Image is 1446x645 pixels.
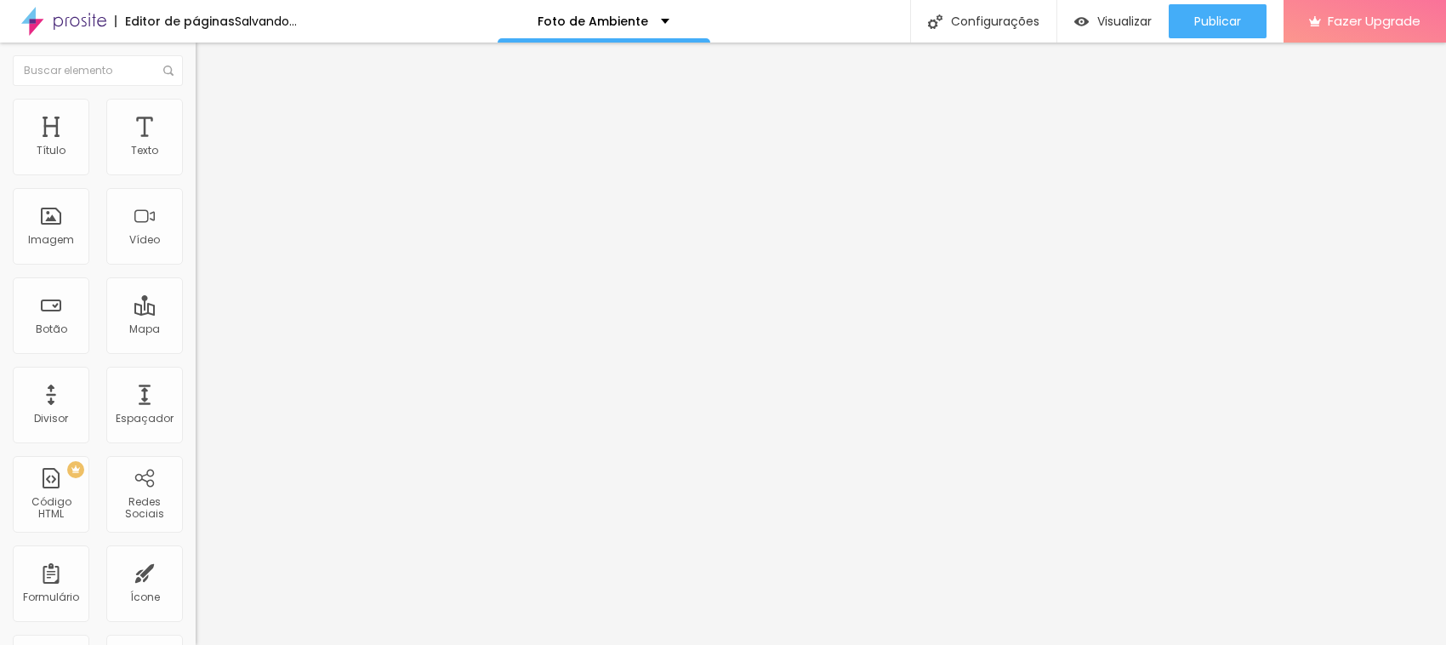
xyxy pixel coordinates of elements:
[130,591,160,603] div: Ícone
[1057,4,1169,38] button: Visualizar
[13,55,183,86] input: Buscar elemento
[1194,14,1241,28] span: Publicar
[131,145,158,157] div: Texto
[538,15,648,27] p: Foto de Ambiente
[129,323,160,335] div: Mapa
[36,323,67,335] div: Botão
[115,15,235,27] div: Editor de páginas
[163,66,174,76] img: Icone
[28,234,74,246] div: Imagem
[1169,4,1267,38] button: Publicar
[235,15,297,27] div: Salvando...
[111,496,178,521] div: Redes Sociais
[196,43,1446,645] iframe: Editor
[1074,14,1089,29] img: view-1.svg
[1328,14,1420,28] span: Fazer Upgrade
[34,413,68,425] div: Divisor
[1097,14,1152,28] span: Visualizar
[928,14,942,29] img: Icone
[23,591,79,603] div: Formulário
[129,234,160,246] div: Vídeo
[37,145,65,157] div: Título
[17,496,84,521] div: Código HTML
[116,413,174,425] div: Espaçador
